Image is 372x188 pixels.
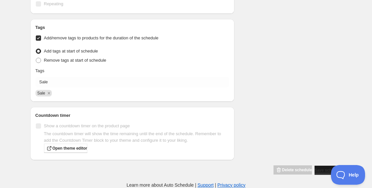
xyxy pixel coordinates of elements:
h2: Tags [35,24,230,31]
p: Tags [35,68,44,74]
button: Remove Sale [46,90,52,96]
span: Show a countdown timer on the product page [44,123,130,128]
a: Support [198,182,214,188]
span: Repeating [44,1,63,6]
span: Open theme editor [53,146,87,151]
a: Privacy policy [217,182,246,188]
h2: Countdown timer [35,112,230,119]
p: The countdown timer will show the time remaining until the end of the schedule. Remember to add t... [44,131,230,144]
span: Save schedule [315,168,342,173]
span: Sale [37,91,45,95]
iframe: Toggle Customer Support [331,165,365,185]
span: Add tags at start of schedule [44,49,98,53]
button: Save schedule [315,166,342,175]
a: Open theme editor [44,144,87,153]
span: Remove tags at start of schedule [44,58,106,63]
span: Add/remove tags to products for the duration of the schedule [44,35,159,40]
